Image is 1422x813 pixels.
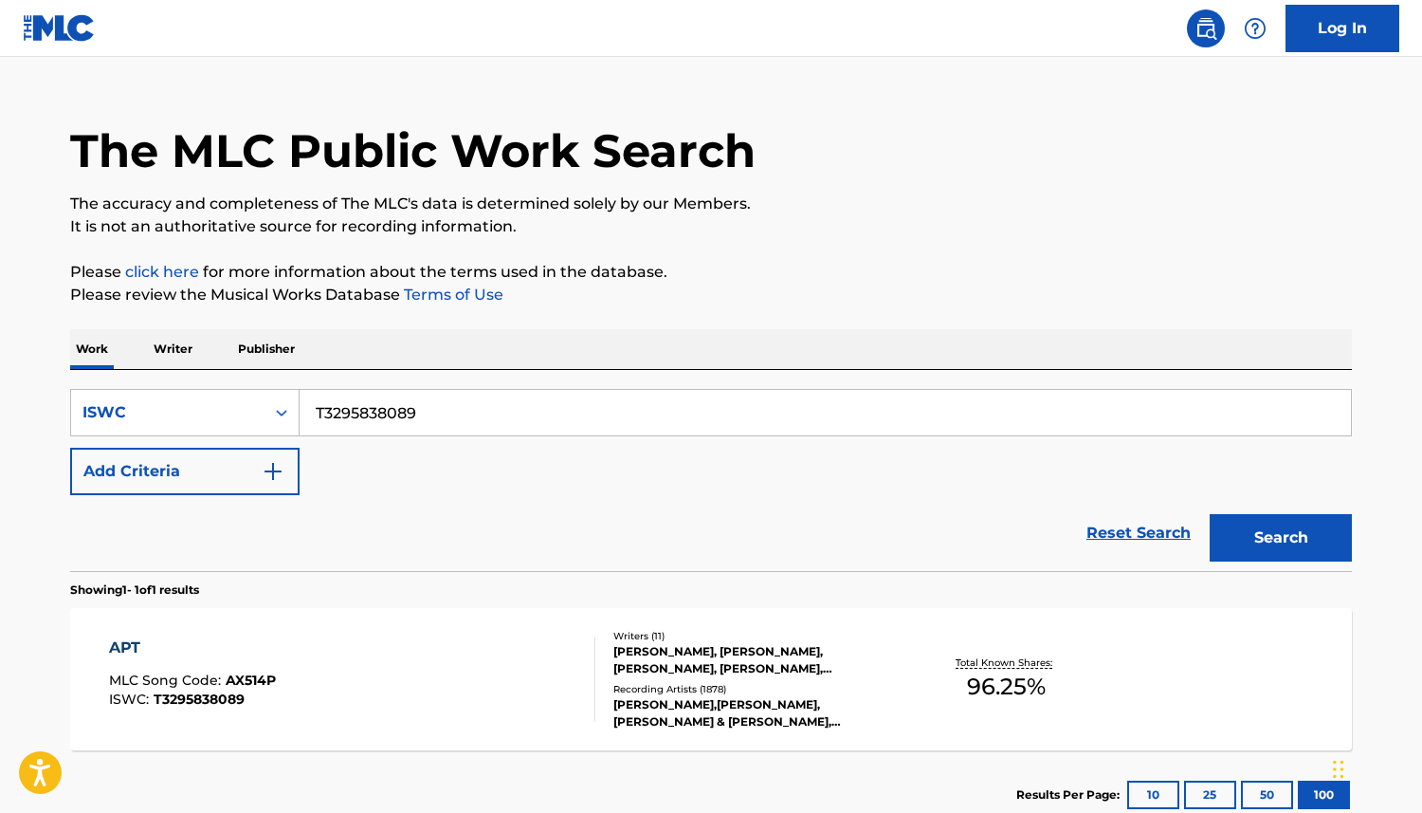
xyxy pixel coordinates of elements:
[613,696,900,730] div: [PERSON_NAME],[PERSON_NAME], [PERSON_NAME] & [PERSON_NAME], [PERSON_NAME]|[PERSON_NAME], [PERSON_...
[262,460,284,483] img: 9d2ae6d4665cec9f34b9.svg
[232,329,301,369] p: Publisher
[613,682,900,696] div: Recording Artists ( 1878 )
[1333,741,1344,798] div: Drag
[226,672,276,689] span: AX514P
[125,263,199,281] a: click here
[1298,781,1350,809] button: 100
[109,637,276,659] div: APT
[70,122,756,179] h1: The MLC Public Work Search
[1241,781,1293,809] button: 50
[1327,722,1422,813] iframe: Chat Widget
[1077,512,1200,554] a: Reset Search
[154,691,245,708] span: T3295838089
[1187,9,1225,47] a: Public Search
[70,215,1352,238] p: It is not an authoritative source for recording information.
[109,691,154,708] span: ISWC :
[1244,17,1267,40] img: help
[70,608,1352,750] a: APTMLC Song Code:AX514PISWC:T3295838089Writers (11)[PERSON_NAME], [PERSON_NAME], [PERSON_NAME], [...
[70,284,1352,306] p: Please review the Musical Works Database
[82,401,253,424] div: ISWC
[613,629,900,643] div: Writers ( 11 )
[23,14,96,42] img: MLC Logo
[1016,786,1124,804] p: Results Per Page:
[1184,781,1236,809] button: 25
[1236,9,1274,47] div: Help
[1210,514,1352,562] button: Search
[148,329,198,369] p: Writer
[1285,5,1399,52] a: Log In
[70,389,1352,571] form: Search Form
[70,193,1352,215] p: The accuracy and completeness of The MLC's data is determined solely by our Members.
[70,329,114,369] p: Work
[967,670,1046,704] span: 96.25 %
[956,656,1057,670] p: Total Known Shares:
[70,261,1352,284] p: Please for more information about the terms used in the database.
[109,672,226,689] span: MLC Song Code :
[613,643,900,677] div: [PERSON_NAME], [PERSON_NAME], [PERSON_NAME], [PERSON_NAME], [PERSON_NAME], [PERSON_NAME], [PERSON...
[1127,781,1179,809] button: 10
[1194,17,1217,40] img: search
[70,582,199,599] p: Showing 1 - 1 of 1 results
[70,448,300,495] button: Add Criteria
[400,286,503,304] a: Terms of Use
